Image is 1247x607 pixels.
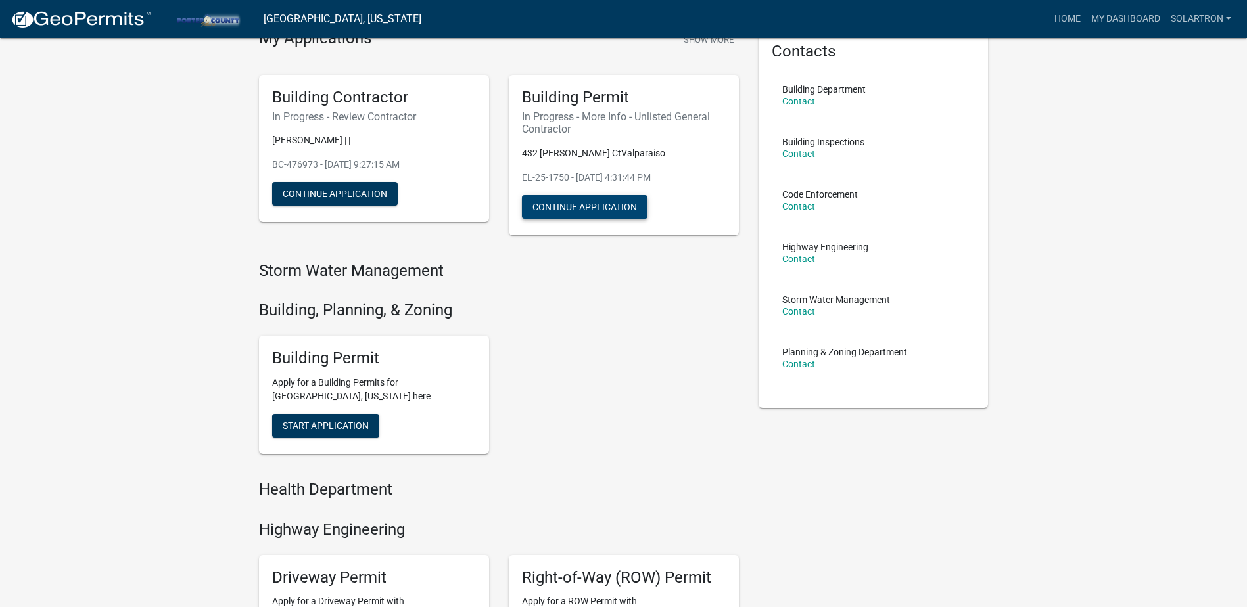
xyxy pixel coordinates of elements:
[1165,7,1236,32] a: solartron
[283,420,369,431] span: Start Application
[272,158,476,171] p: BC-476973 - [DATE] 9:27:15 AM
[782,242,868,252] p: Highway Engineering
[1086,7,1165,32] a: My Dashboard
[522,195,647,219] button: Continue Application
[272,133,476,147] p: [PERSON_NAME] | |
[522,146,726,160] p: 432 [PERSON_NAME] CtValparaiso
[259,301,739,320] h4: Building, Planning, & Zoning
[272,414,379,438] button: Start Application
[782,190,858,199] p: Code Enforcement
[782,348,907,357] p: Planning & Zoning Department
[522,110,726,135] h6: In Progress - More Info - Unlisted General Contractor
[782,306,815,317] a: Contact
[259,480,739,499] h4: Health Department
[782,148,815,159] a: Contact
[1049,7,1086,32] a: Home
[782,201,815,212] a: Contact
[272,110,476,123] h6: In Progress - Review Contractor
[162,10,253,28] img: Porter County, Indiana
[782,254,815,264] a: Contact
[782,137,864,146] p: Building Inspections
[782,85,866,94] p: Building Department
[782,96,815,106] a: Contact
[678,29,739,51] button: Show More
[272,182,398,206] button: Continue Application
[522,88,726,107] h5: Building Permit
[272,568,476,587] h5: Driveway Permit
[782,295,890,304] p: Storm Water Management
[272,376,476,403] p: Apply for a Building Permits for [GEOGRAPHIC_DATA], [US_STATE] here
[782,359,815,369] a: Contact
[272,349,476,368] h5: Building Permit
[259,29,371,49] h4: My Applications
[272,88,476,107] h5: Building Contractor
[522,568,726,587] h5: Right-of-Way (ROW) Permit
[259,520,739,539] h4: Highway Engineering
[772,42,976,61] h5: Contacts
[259,261,739,281] h4: Storm Water Management
[264,8,421,30] a: [GEOGRAPHIC_DATA], [US_STATE]
[522,171,726,185] p: EL-25-1750 - [DATE] 4:31:44 PM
